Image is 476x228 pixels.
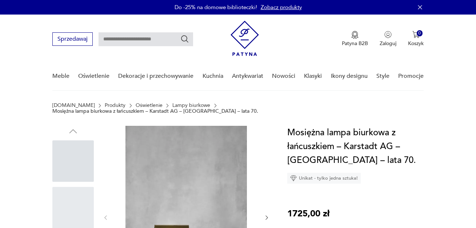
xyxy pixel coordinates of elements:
p: Koszyk [408,40,424,47]
h1: Mosiężna lampa biurkowa z łańcuszkiem – Karstadt AG – [GEOGRAPHIC_DATA] – lata 70. [287,126,436,167]
a: Oświetlenie [136,103,163,108]
p: 1725,00 zł [287,207,329,221]
img: Ikona medalu [351,31,359,39]
a: Lampy biurkowe [172,103,210,108]
button: Sprzedawaj [52,32,93,46]
p: Mosiężna lampa biurkowa z łańcuszkiem – Karstadt AG – [GEOGRAPHIC_DATA] – lata 70. [52,108,258,114]
button: Szukaj [180,35,189,43]
a: Zobacz produkty [261,4,302,11]
a: Ikona medaluPatyna B2B [342,31,368,47]
a: [DOMAIN_NAME] [52,103,95,108]
a: Antykwariat [232,62,263,90]
a: Promocje [398,62,424,90]
button: Zaloguj [380,31,396,47]
div: 0 [417,30,423,36]
div: Unikat - tylko jedna sztuka! [287,173,361,184]
button: Patyna B2B [342,31,368,47]
button: 0Koszyk [408,31,424,47]
p: Do -25% na domowe biblioteczki! [175,4,257,11]
a: Ikony designu [331,62,368,90]
a: Dekoracje i przechowywanie [118,62,193,90]
a: Sprzedawaj [52,37,93,42]
img: Patyna - sklep z meblami i dekoracjami vintage [231,21,259,56]
p: Zaloguj [380,40,396,47]
a: Kuchnia [203,62,223,90]
a: Klasyki [304,62,322,90]
a: Style [376,62,389,90]
a: Produkty [105,103,125,108]
p: Patyna B2B [342,40,368,47]
a: Nowości [272,62,295,90]
a: Meble [52,62,69,90]
img: Ikona koszyka [412,31,420,38]
img: Ikonka użytkownika [384,31,392,38]
img: Ikona diamentu [290,175,297,181]
a: Oświetlenie [78,62,109,90]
